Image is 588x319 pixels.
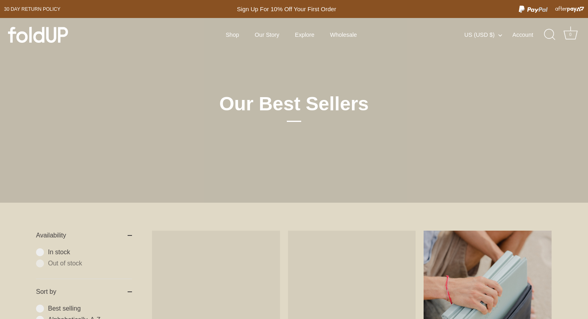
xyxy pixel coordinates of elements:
[48,305,132,313] span: Best selling
[512,30,547,40] a: Account
[464,31,511,38] button: US (USD $)
[8,27,68,43] img: foldUP
[36,223,132,248] summary: Availability
[566,31,574,39] div: 0
[48,259,132,267] span: Out of stock
[8,27,126,43] a: foldUP
[160,92,428,122] h1: Our Best Sellers
[206,27,377,42] div: Primary navigation
[323,27,364,42] a: Wholesale
[288,27,321,42] a: Explore
[48,248,132,256] span: In stock
[562,26,579,44] a: Cart
[541,26,559,44] a: Search
[36,279,132,305] summary: Sort by
[4,4,60,14] a: 30 day Return policy
[219,27,246,42] a: Shop
[248,27,286,42] a: Our Story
